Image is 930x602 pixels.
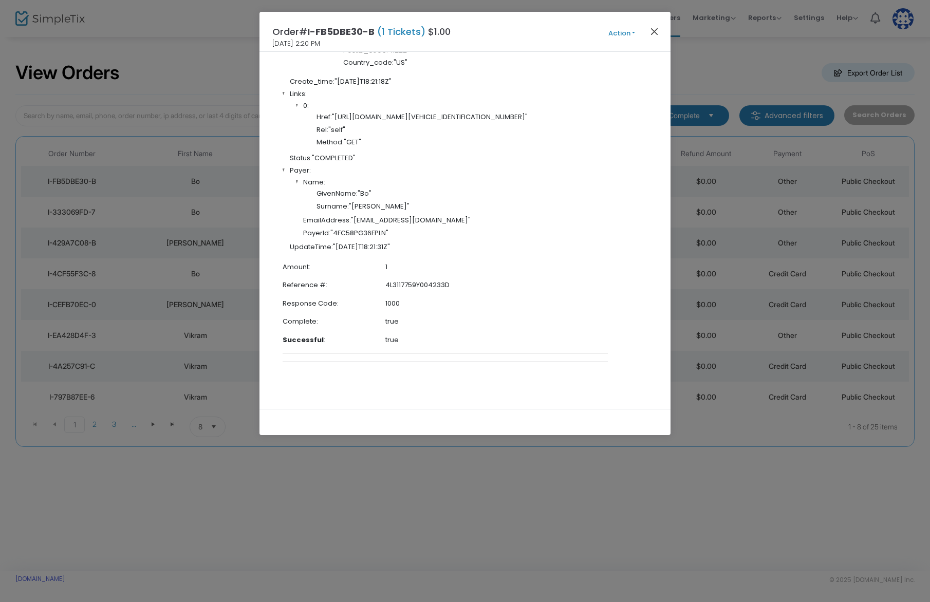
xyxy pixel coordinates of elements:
span: UpdateTime [290,242,331,252]
h4: Order# $1.00 [272,25,451,39]
span: 0 [303,101,307,110]
td: Response Code: [283,294,385,313]
span: GivenName [317,189,356,198]
span: Payer [290,165,309,175]
button: Close [648,25,661,38]
span: "[URL][DOMAIN_NAME][VEHICLE_IDENTIFICATION_NUMBER]" [332,112,528,122]
span: : [392,58,394,67]
span: "11222" [388,45,410,55]
span: "[PERSON_NAME]" [349,201,410,211]
span: "[EMAIL_ADDRESS][DOMAIN_NAME]" [351,215,471,225]
span: : [324,177,325,187]
td: 1000 [385,294,608,313]
span: "US" [394,58,407,67]
span: I-FB5DBE30-B [307,25,375,38]
span: : [309,165,311,175]
td: Reference #: [283,276,385,294]
td: 1 [385,258,608,276]
span: : [342,137,344,147]
td: 4L3117759Y004233D [385,276,608,294]
td: Complete: [283,312,385,331]
td: true [385,312,608,331]
span: Links [290,89,305,99]
button: Action [591,28,653,39]
span: Postal_code [343,45,386,55]
span: "[DATE]T18:21:18Z" [334,77,392,86]
span: Method [317,137,342,147]
span: Status [290,153,310,163]
span: : [307,101,309,110]
span: Name [303,177,324,187]
span: "4FC58PG36FPLN" [330,228,388,238]
span: "GET" [344,137,361,147]
span: EmailAddress [303,215,349,225]
span: [DATE] 2:20 PM [272,39,320,49]
span: Country_code [343,58,392,67]
span: "Bo" [358,189,371,198]
span: Surname [317,201,347,211]
span: "COMPLETED" [312,153,356,163]
span: : [327,125,328,135]
span: : [347,201,349,211]
td: Amount: [283,258,385,276]
span: : [349,215,351,225]
span: (1 Tickets) [375,25,428,38]
span: : [305,89,307,99]
span: "self" [328,125,345,135]
span: : [310,153,312,163]
span: : [331,242,333,252]
td: true [385,331,608,349]
td: : [283,331,385,349]
span: : [329,228,330,238]
b: Successful [283,335,324,345]
span: Href [317,112,330,122]
span: : [386,45,388,55]
span: : [333,77,334,86]
span: Create_time [290,77,333,86]
span: PayerId [303,228,329,238]
span: : [330,112,332,122]
span: : [356,189,358,198]
span: "[DATE]T18:21:31Z" [333,242,390,252]
span: Rel [317,125,327,135]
